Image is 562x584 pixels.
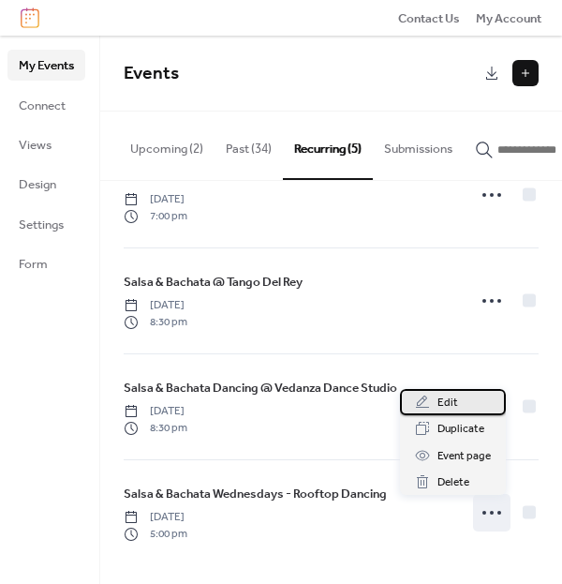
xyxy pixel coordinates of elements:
[124,273,303,292] span: Salsa & Bachata @ Tango Del Rey
[7,50,85,80] a: My Events
[373,112,464,177] button: Submissions
[19,136,52,155] span: Views
[119,112,214,177] button: Upcoming (2)
[437,394,458,412] span: Edit
[124,379,397,397] span: Salsa & Bachata Dancing @ Vedanza Dance Studio
[7,248,85,278] a: Form
[124,403,187,420] span: [DATE]
[19,97,66,115] span: Connect
[124,56,179,91] span: Events
[124,191,187,208] span: [DATE]
[124,378,397,398] a: Salsa & Bachata Dancing @ Vedanza Dance Studio
[124,208,187,225] span: 7:00 pm
[124,420,187,437] span: 8:30 pm
[124,272,303,292] a: Salsa & Bachata @ Tango Del Rey
[19,175,56,194] span: Design
[124,484,387,504] a: Salsa & Bachata Wednesdays - Rooftop Dancing
[7,90,85,120] a: Connect
[476,8,541,27] a: My Account
[437,473,469,492] span: Delete
[398,9,460,28] span: Contact Us
[398,8,460,27] a: Contact Us
[476,9,541,28] span: My Account
[21,7,39,28] img: logo
[124,297,187,314] span: [DATE]
[19,56,74,75] span: My Events
[124,509,187,526] span: [DATE]
[7,169,85,199] a: Design
[7,129,85,159] a: Views
[7,209,85,239] a: Settings
[437,420,484,439] span: Duplicate
[124,526,187,543] span: 5:00 pm
[124,485,387,503] span: Salsa & Bachata Wednesdays - Rooftop Dancing
[19,216,64,234] span: Settings
[19,255,48,274] span: Form
[124,314,187,331] span: 8:30 pm
[214,112,283,177] button: Past (34)
[283,112,373,179] button: Recurring (5)
[437,447,491,466] span: Event page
